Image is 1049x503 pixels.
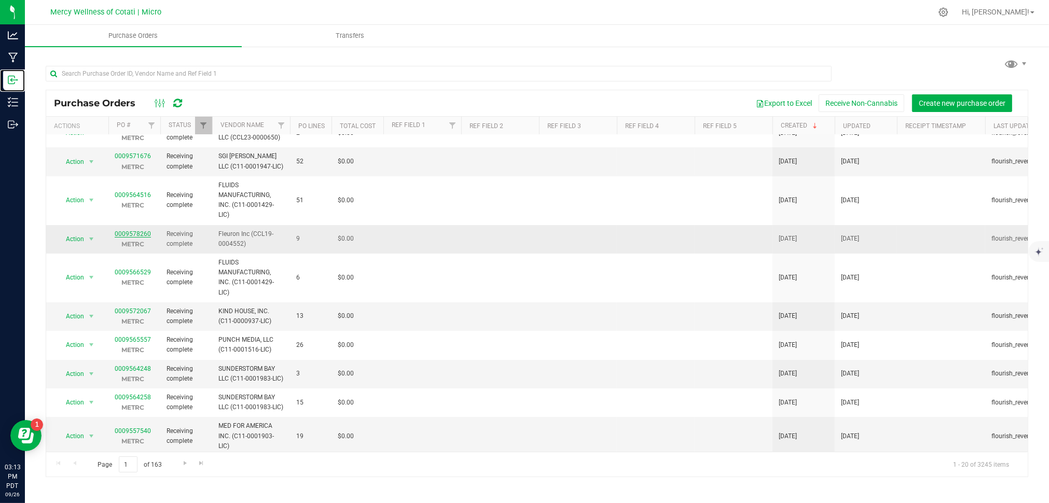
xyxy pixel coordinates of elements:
[296,431,325,441] span: 19
[298,122,325,130] a: PO Lines
[218,393,284,412] span: SUNDERSTORM BAY LLC (C11-0001983-LIC)
[167,268,206,287] span: Receiving complete
[779,157,797,166] span: [DATE]
[95,31,172,40] span: Purchase Orders
[8,75,18,85] inline-svg: Inbound
[296,195,325,205] span: 51
[115,191,151,199] a: 0009564516
[296,311,325,321] span: 13
[167,151,206,171] span: Receiving complete
[218,421,284,451] span: MED FOR AMERICA INC. (C11-0001903-LIC)
[912,94,1012,112] button: Create new purchase order
[444,117,461,134] a: Filter
[57,309,85,324] span: Action
[85,367,98,381] span: select
[296,273,325,283] span: 6
[115,230,151,237] a: 0009578260
[115,365,151,372] a: 0009564248
[115,162,151,172] p: METRC
[85,270,98,285] span: select
[779,311,797,321] span: [DATE]
[841,431,859,441] span: [DATE]
[143,117,160,134] a: Filter
[338,273,354,283] span: $0.00
[338,369,354,379] span: $0.00
[338,431,354,441] span: $0.00
[115,436,151,446] p: METRC
[779,369,797,379] span: [DATE]
[8,97,18,107] inline-svg: Inventory
[296,234,325,244] span: 9
[841,234,859,244] span: [DATE]
[57,270,85,285] span: Action
[8,52,18,63] inline-svg: Manufacturing
[338,340,354,350] span: $0.00
[993,122,1046,130] a: Last Updated By
[54,122,104,130] div: Actions
[85,338,98,352] span: select
[57,193,85,207] span: Action
[843,122,871,130] a: Updated
[919,99,1005,107] span: Create new purchase order
[779,273,797,283] span: [DATE]
[85,232,98,246] span: select
[841,340,859,350] span: [DATE]
[167,393,206,412] span: Receiving complete
[85,155,98,169] span: select
[89,456,171,472] span: Page of 163
[703,122,737,130] a: Ref Field 5
[338,234,354,244] span: $0.00
[115,394,151,401] a: 0009564258
[57,429,85,443] span: Action
[338,311,354,321] span: $0.00
[115,277,151,287] p: METRC
[625,122,659,130] a: Ref Field 4
[296,340,325,350] span: 26
[115,308,151,315] a: 0009572067
[25,25,242,47] a: Purchase Orders
[8,119,18,130] inline-svg: Outbound
[119,456,137,472] input: 1
[218,258,284,298] span: FLUIDS MANUFACTURING, INC. (C11-0001429-LIC)
[781,122,819,129] a: Created
[945,456,1017,472] span: 1 - 20 of 3245 items
[46,66,832,81] input: Search Purchase Order ID, Vendor Name and Ref Field 1
[470,122,503,130] a: Ref Field 2
[273,117,290,134] a: Filter
[85,193,98,207] span: select
[547,122,581,130] a: Ref Field 3
[115,200,151,210] p: METRC
[115,336,151,343] a: 0009565557
[937,7,950,17] div: Manage settings
[220,121,264,129] a: Vendor Name
[167,335,206,355] span: Receiving complete
[338,398,354,408] span: $0.00
[338,195,354,205] span: $0.00
[115,374,151,384] p: METRC
[57,232,85,246] span: Action
[841,369,859,379] span: [DATE]
[905,122,966,130] a: Receipt Timestamp
[242,25,459,47] a: Transfers
[57,338,85,352] span: Action
[218,306,284,326] span: KIND HOUSE, INC. (C11-0000937-LIC)
[218,335,284,355] span: PUNCH MEDIA, LLC (C11-0001516-LIC)
[779,195,797,205] span: [DATE]
[194,456,209,470] a: Go to the last page
[31,418,43,431] iframe: Resource center unread badge
[115,133,151,143] p: METRC
[749,94,819,112] button: Export to Excel
[338,157,354,166] span: $0.00
[169,121,191,129] a: Status
[85,429,98,443] span: select
[57,395,85,410] span: Action
[841,311,859,321] span: [DATE]
[841,273,859,283] span: [DATE]
[841,157,859,166] span: [DATE]
[167,364,206,384] span: Receiving complete
[167,190,206,210] span: Receiving complete
[167,426,206,446] span: Receiving complete
[57,367,85,381] span: Action
[117,121,130,129] a: PO #
[177,456,192,470] a: Go to the next page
